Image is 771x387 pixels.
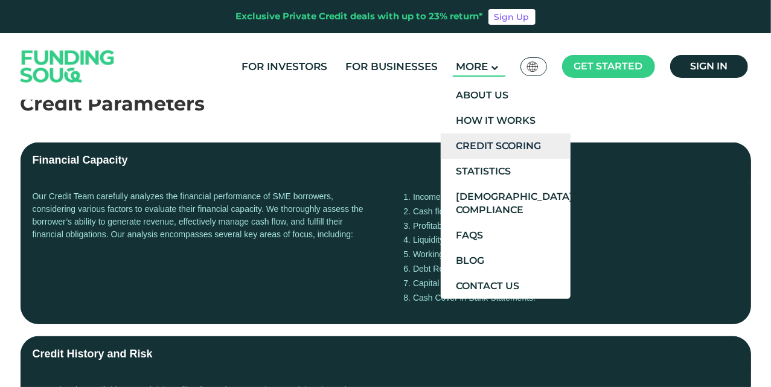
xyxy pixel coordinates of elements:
[441,248,571,273] a: Blog
[404,219,739,234] li: Profitability and Ratio Matrix.
[238,57,330,77] a: For Investors
[33,346,153,362] div: Credit History and Risk
[441,133,571,159] a: Credit Scoring
[488,9,536,25] a: Sign Up
[404,233,739,248] li: Liquidity Ratio Evaluation.
[404,205,739,219] li: Cash flow Assessment.
[441,273,571,299] a: Contact Us
[527,62,538,72] img: SA Flag
[441,223,571,248] a: FAQs
[404,248,739,262] li: Working Capital Management.
[404,190,739,205] li: Income Generation.
[404,291,739,305] li: Cash Cover in Bank Statements.
[21,89,751,118] div: Credit Parameters
[342,57,441,77] a: For Businesses
[404,262,739,277] li: Debt Repayment Capacity.
[33,190,368,312] div: Our Credit Team carefully analyzes the financial performance of SME borrowers, considering variou...
[574,60,643,72] span: Get started
[441,83,571,108] a: About Us
[33,152,128,168] div: Financial Capacity
[456,60,488,72] span: More
[690,60,728,72] span: Sign in
[8,36,127,97] img: Logo
[441,108,571,133] a: How It Works
[670,55,748,78] a: Sign in
[441,184,571,223] a: [DEMOGRAPHIC_DATA] Compliance
[404,277,739,291] li: Capital Structure.
[236,10,484,24] div: Exclusive Private Credit deals with up to 23% return*
[441,159,571,184] a: Statistics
